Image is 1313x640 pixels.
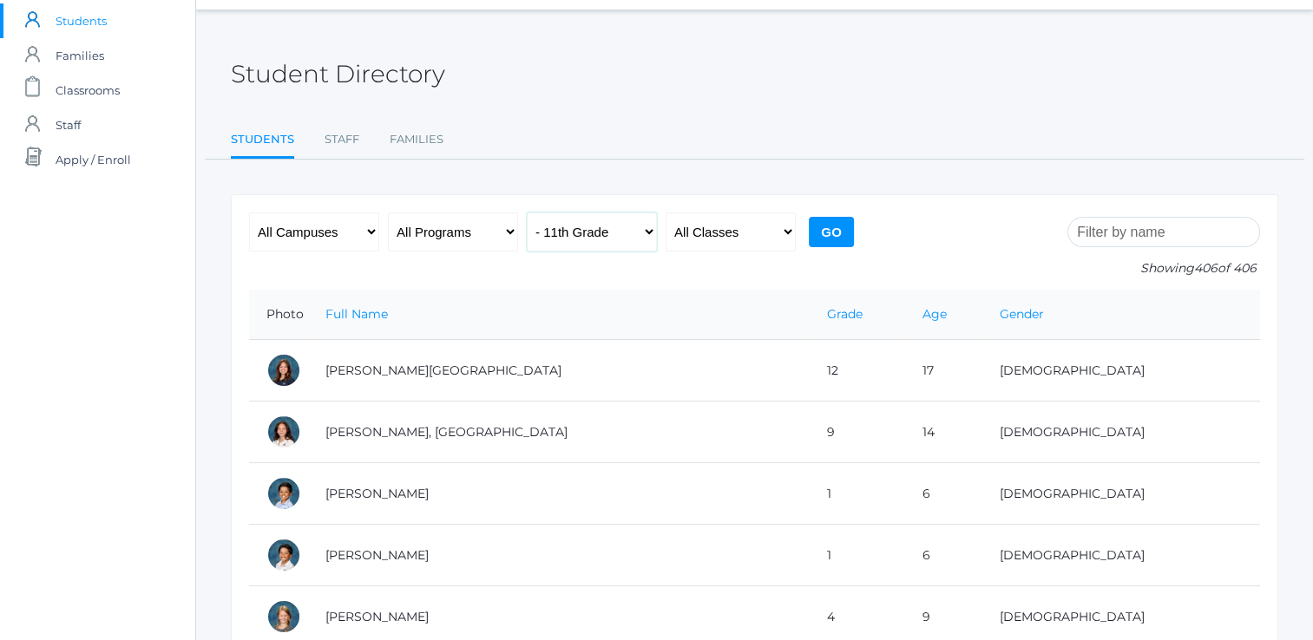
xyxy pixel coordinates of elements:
[981,525,1260,586] td: [DEMOGRAPHIC_DATA]
[56,108,81,142] span: Staff
[922,306,947,322] a: Age
[266,538,301,572] div: Grayson Abrea
[981,340,1260,402] td: [DEMOGRAPHIC_DATA]
[266,476,301,511] div: Dominic Abrea
[56,142,131,177] span: Apply / Enroll
[905,402,981,463] td: 14
[827,306,863,322] a: Grade
[266,415,301,449] div: Phoenix Abdulla
[390,122,443,157] a: Families
[1194,260,1218,276] span: 406
[308,463,810,525] td: [PERSON_NAME]
[905,525,981,586] td: 6
[905,340,981,402] td: 17
[810,402,905,463] td: 9
[999,306,1043,322] a: Gender
[56,38,104,73] span: Families
[308,525,810,586] td: [PERSON_NAME]
[1067,259,1260,278] p: Showing of 406
[325,122,359,157] a: Staff
[981,402,1260,463] td: [DEMOGRAPHIC_DATA]
[1067,217,1260,247] input: Filter by name
[249,290,308,340] th: Photo
[231,122,294,160] a: Students
[981,463,1260,525] td: [DEMOGRAPHIC_DATA]
[266,353,301,388] div: Charlotte Abdulla
[231,61,445,88] h2: Student Directory
[56,3,107,38] span: Students
[810,340,905,402] td: 12
[809,217,854,247] input: Go
[905,463,981,525] td: 6
[325,306,388,322] a: Full Name
[308,340,810,402] td: [PERSON_NAME][GEOGRAPHIC_DATA]
[810,525,905,586] td: 1
[308,402,810,463] td: [PERSON_NAME], [GEOGRAPHIC_DATA]
[266,599,301,634] div: Amelia Adams
[56,73,120,108] span: Classrooms
[810,463,905,525] td: 1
